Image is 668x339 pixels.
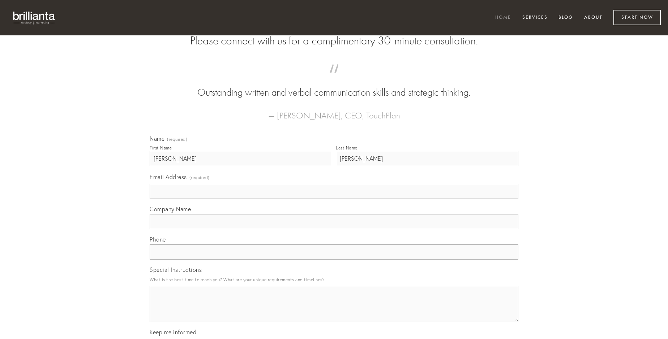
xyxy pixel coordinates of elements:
[161,71,507,100] blockquote: Outstanding written and verbal communication skills and strategic thinking.
[189,173,210,182] span: (required)
[518,12,552,24] a: Services
[167,137,187,142] span: (required)
[613,10,661,25] a: Start Now
[150,173,187,181] span: Email Address
[150,236,166,243] span: Phone
[150,329,196,336] span: Keep me informed
[554,12,578,24] a: Blog
[336,145,357,151] div: Last Name
[491,12,516,24] a: Home
[150,205,191,213] span: Company Name
[150,34,518,48] h2: Please connect with us for a complimentary 30-minute consultation.
[150,266,202,273] span: Special Instructions
[161,100,507,123] figcaption: — [PERSON_NAME], CEO, TouchPlan
[7,7,61,28] img: brillianta - research, strategy, marketing
[579,12,607,24] a: About
[161,71,507,86] span: “
[150,145,172,151] div: First Name
[150,275,518,284] p: What is the best time to reach you? What are your unique requirements and timelines?
[150,135,164,142] span: Name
